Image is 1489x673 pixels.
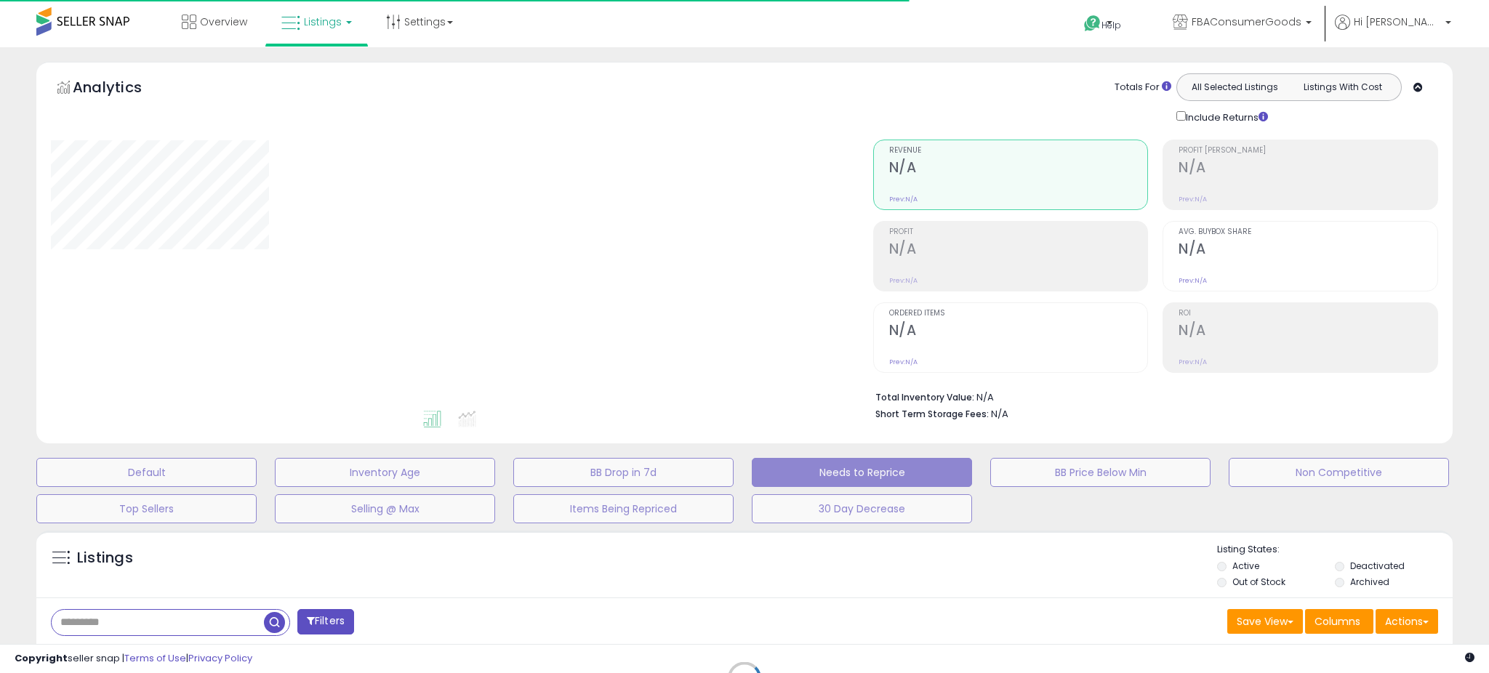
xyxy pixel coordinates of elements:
[1179,358,1207,366] small: Prev: N/A
[1165,108,1285,125] div: Include Returns
[1335,15,1451,47] a: Hi [PERSON_NAME]
[1101,19,1121,31] span: Help
[889,358,918,366] small: Prev: N/A
[990,458,1211,487] button: BB Price Below Min
[1179,310,1437,318] span: ROI
[1179,322,1437,342] h2: N/A
[1179,228,1437,236] span: Avg. Buybox Share
[889,310,1148,318] span: Ordered Items
[889,241,1148,260] h2: N/A
[200,15,247,29] span: Overview
[889,276,918,285] small: Prev: N/A
[275,494,495,523] button: Selling @ Max
[1354,15,1441,29] span: Hi [PERSON_NAME]
[889,159,1148,179] h2: N/A
[1115,81,1171,94] div: Totals For
[875,408,989,420] b: Short Term Storage Fees:
[1179,241,1437,260] h2: N/A
[889,195,918,203] small: Prev: N/A
[15,651,68,665] strong: Copyright
[1288,78,1397,97] button: Listings With Cost
[513,494,734,523] button: Items Being Repriced
[889,322,1148,342] h2: N/A
[991,407,1008,421] span: N/A
[513,458,734,487] button: BB Drop in 7d
[875,387,1428,405] li: N/A
[73,77,170,101] h5: Analytics
[752,458,972,487] button: Needs to Reprice
[1179,195,1207,203] small: Prev: N/A
[304,15,342,29] span: Listings
[1083,15,1101,33] i: Get Help
[1072,4,1149,47] a: Help
[1192,15,1301,29] span: FBAConsumerGoods
[1229,458,1449,487] button: Non Competitive
[15,652,252,666] div: seller snap | |
[752,494,972,523] button: 30 Day Decrease
[36,458,257,487] button: Default
[889,147,1148,155] span: Revenue
[275,458,495,487] button: Inventory Age
[1179,276,1207,285] small: Prev: N/A
[1179,147,1437,155] span: Profit [PERSON_NAME]
[1179,159,1437,179] h2: N/A
[1181,78,1289,97] button: All Selected Listings
[875,391,974,403] b: Total Inventory Value:
[36,494,257,523] button: Top Sellers
[889,228,1148,236] span: Profit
